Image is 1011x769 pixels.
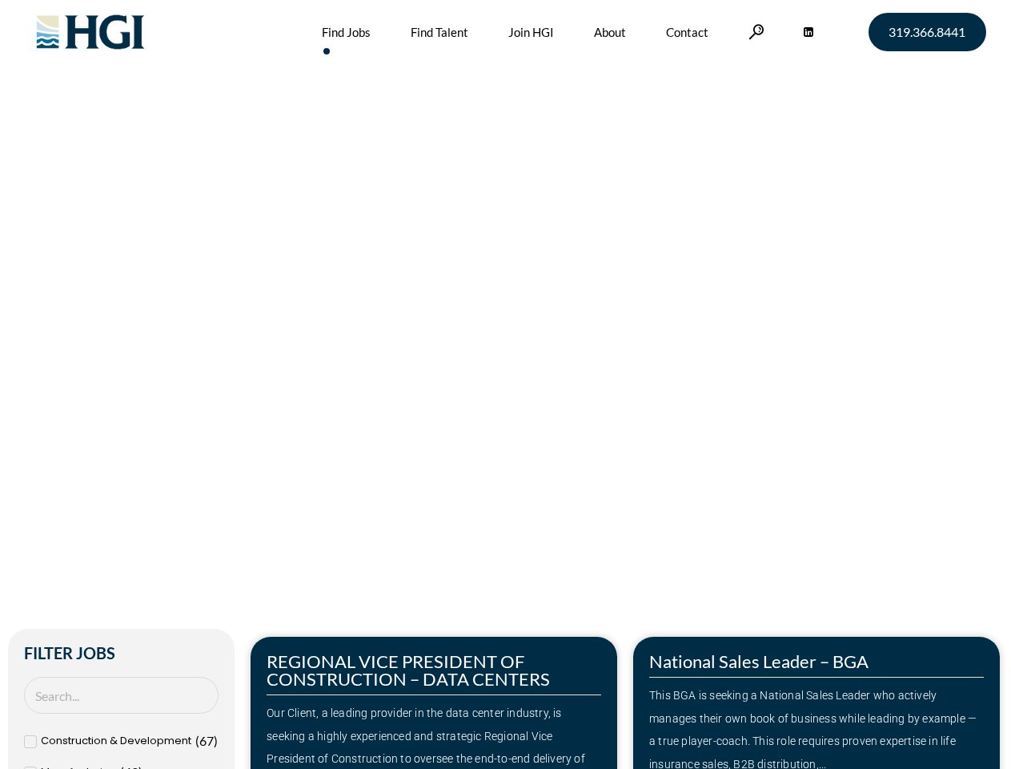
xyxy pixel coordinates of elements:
span: Make Your [58,246,289,304]
a: National Sales Leader – BGA [649,650,869,672]
input: Search Job [24,677,219,715]
span: 319.366.8441 [889,26,965,38]
span: Construction & Development [41,730,191,753]
span: 67 [199,733,214,748]
h2: Filter Jobs [24,645,219,661]
a: 319.366.8441 [869,13,986,51]
span: ) [214,733,218,748]
a: REGIONAL VICE PRESIDENT OF CONSTRUCTION – DATA CENTERS [267,650,550,690]
span: ( [195,733,199,748]
a: Search [748,24,764,39]
a: Home [58,323,91,339]
span: » [58,323,122,339]
span: Next Move [299,248,534,301]
span: Jobs [97,323,122,339]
